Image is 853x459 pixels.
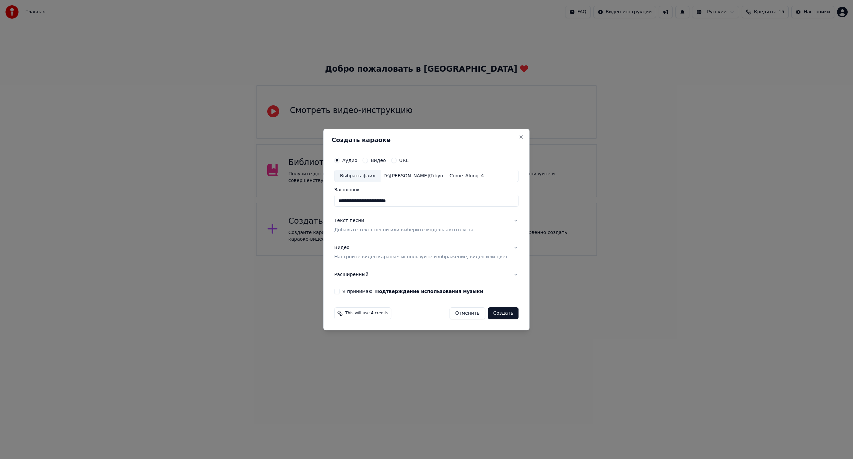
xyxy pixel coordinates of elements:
div: Выбрать файл [335,170,381,182]
label: Я принимаю [342,289,483,294]
h2: Создать караоке [332,137,521,143]
button: Создать [488,307,518,319]
button: Расширенный [334,266,518,283]
button: Я принимаю [375,289,483,294]
label: URL [399,158,409,163]
label: Заголовок [334,188,518,192]
button: Текст песниДобавьте текст песни или выберите модель автотекста [334,212,518,239]
p: Настройте видео караоке: используйте изображение, видео или цвет [334,254,508,260]
button: Отменить [449,307,485,319]
div: Текст песни [334,218,364,224]
label: Аудио [342,158,357,163]
div: Видео [334,245,508,261]
button: ВидеоНастройте видео караоке: используйте изображение, видео или цвет [334,239,518,266]
label: Видео [371,158,386,163]
p: Добавьте текст песни или выберите модель автотекста [334,227,473,234]
div: D:\[PERSON_NAME]\Titiyo_-_Come_Along_47978864.mp3 [381,173,494,179]
span: This will use 4 credits [345,311,388,316]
